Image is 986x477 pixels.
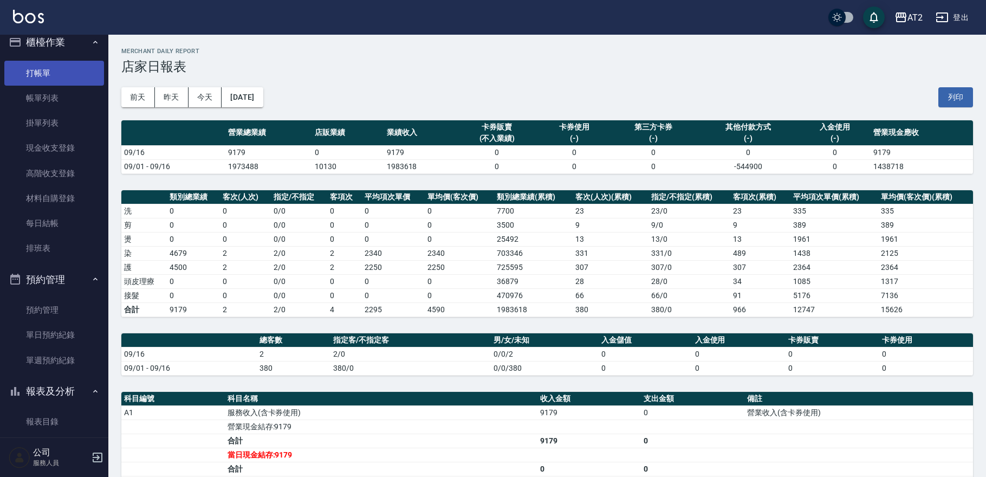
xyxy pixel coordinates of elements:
[610,159,697,173] td: 0
[167,274,220,288] td: 0
[744,405,973,420] td: 營業收入(含卡券使用)
[599,361,692,375] td: 0
[790,190,878,204] th: 平均項次單價(累積)
[189,87,222,107] button: 今天
[121,218,167,232] td: 剪
[327,204,362,218] td: 0
[222,87,263,107] button: [DATE]
[878,204,973,218] td: 335
[538,462,641,476] td: 0
[494,246,573,260] td: 703346
[4,435,104,460] a: 店家區間累計表
[4,377,104,405] button: 報表及分析
[648,204,730,218] td: 23 / 0
[699,133,796,144] div: (-)
[539,159,610,173] td: 0
[425,274,494,288] td: 0
[33,458,88,468] p: 服務人員
[121,405,225,420] td: A1
[786,361,879,375] td: 0
[641,434,744,448] td: 0
[538,392,641,406] th: 收入金額
[491,347,599,361] td: 0/0/2
[225,420,538,434] td: 營業現金結存:9179
[225,120,313,146] th: 營業總業績
[456,145,538,159] td: 0
[692,347,786,361] td: 0
[271,204,328,218] td: 0 / 0
[730,232,790,246] td: 13
[541,121,607,133] div: 卡券使用
[599,333,692,347] th: 入金儲值
[878,232,973,246] td: 1961
[491,333,599,347] th: 男/女/未知
[13,10,44,23] img: Logo
[879,361,973,375] td: 0
[257,333,330,347] th: 總客數
[790,274,878,288] td: 1085
[167,288,220,302] td: 0
[871,120,973,146] th: 營業現金應收
[362,232,425,246] td: 0
[4,61,104,86] a: 打帳單
[538,434,641,448] td: 9179
[494,190,573,204] th: 類別總業績(累積)
[790,288,878,302] td: 5176
[312,145,384,159] td: 0
[494,204,573,218] td: 7700
[167,204,220,218] td: 0
[271,274,328,288] td: 0 / 0
[220,274,270,288] td: 0
[802,121,868,133] div: 入金使用
[327,288,362,302] td: 0
[878,190,973,204] th: 單均價(客次價)(累積)
[573,204,648,218] td: 23
[538,405,641,420] td: 9179
[167,232,220,246] td: 0
[799,159,871,173] td: 0
[730,204,790,218] td: 23
[494,274,573,288] td: 36879
[271,288,328,302] td: 0 / 0
[121,392,225,406] th: 科目編號
[697,145,799,159] td: 0
[790,246,878,260] td: 1438
[878,246,973,260] td: 2125
[384,159,456,173] td: 1983618
[648,218,730,232] td: 9 / 0
[730,190,790,204] th: 客項次(累積)
[121,190,973,317] table: a dense table
[257,347,330,361] td: 2
[271,232,328,246] td: 0 / 0
[4,136,104,160] a: 現金收支登錄
[699,121,796,133] div: 其他付款方式
[121,159,225,173] td: 09/01 - 09/16
[4,409,104,434] a: 報表目錄
[220,232,270,246] td: 0
[4,86,104,111] a: 帳單列表
[327,190,362,204] th: 客項次
[384,145,456,159] td: 9179
[786,347,879,361] td: 0
[121,260,167,274] td: 護
[384,120,456,146] th: 業績收入
[220,260,270,274] td: 2
[730,288,790,302] td: 91
[362,190,425,204] th: 平均項次單價
[730,302,790,317] td: 966
[121,145,225,159] td: 09/16
[425,204,494,218] td: 0
[613,121,695,133] div: 第三方卡券
[491,361,599,375] td: 0/0/380
[121,232,167,246] td: 燙
[494,218,573,232] td: 3500
[121,347,257,361] td: 09/16
[573,232,648,246] td: 13
[730,218,790,232] td: 9
[425,288,494,302] td: 0
[790,260,878,274] td: 2364
[425,260,494,274] td: 2250
[573,218,648,232] td: 9
[692,361,786,375] td: 0
[878,260,973,274] td: 2364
